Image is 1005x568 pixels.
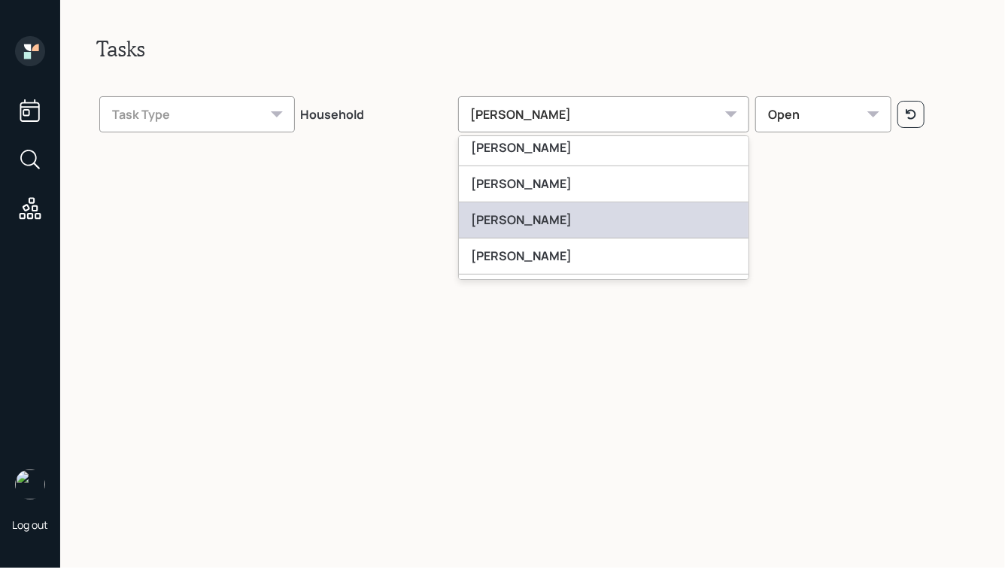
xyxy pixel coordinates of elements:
[459,238,749,275] div: [PERSON_NAME]
[459,166,749,202] div: [PERSON_NAME]
[15,469,45,500] img: hunter_neumayer.jpg
[459,130,749,166] div: [PERSON_NAME]
[458,96,750,132] div: [PERSON_NAME]
[755,96,891,132] div: Open
[99,96,295,132] div: Task Type
[12,518,48,532] div: Log out
[459,202,749,238] div: [PERSON_NAME]
[96,36,969,62] h2: Tasks
[459,275,749,311] div: [PERSON_NAME]
[298,86,455,138] th: Household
